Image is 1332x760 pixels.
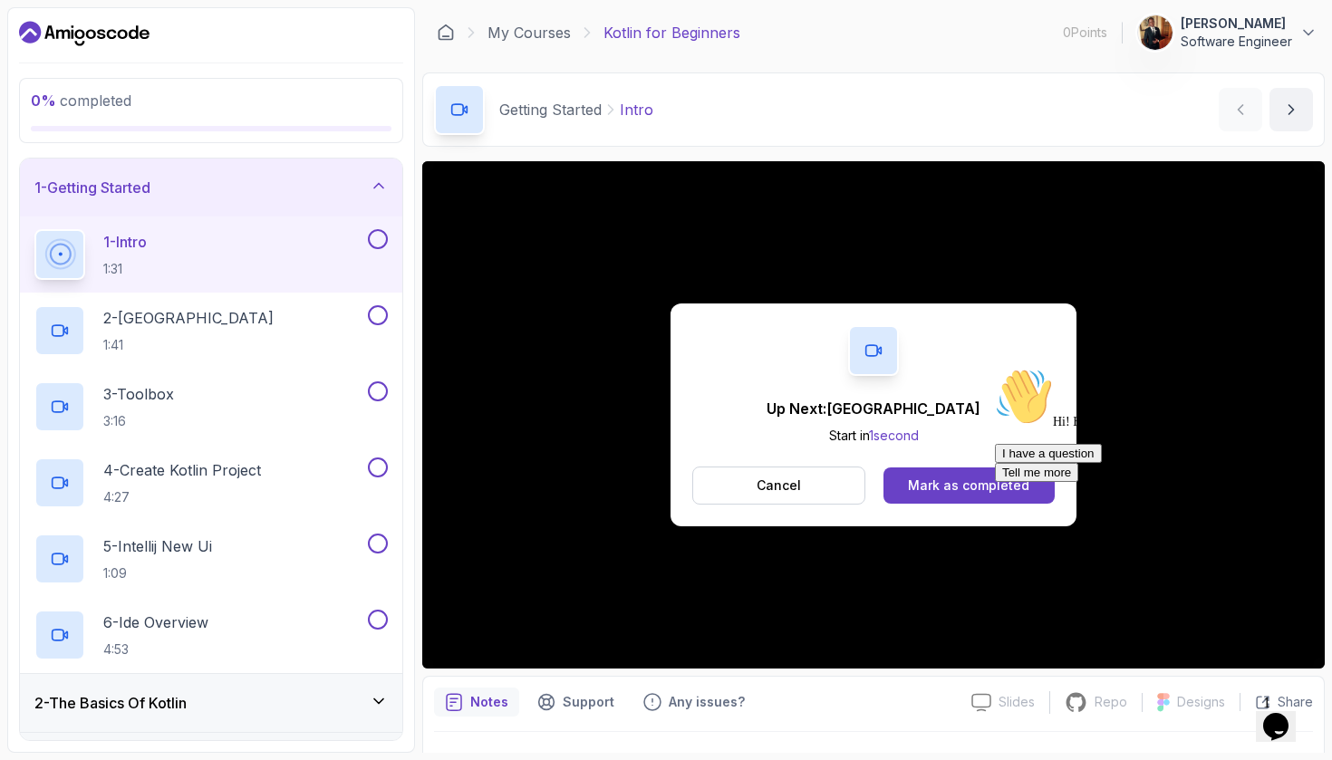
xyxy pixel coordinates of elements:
button: Cancel [692,467,865,505]
button: next content [1269,88,1313,131]
p: 4 - Create Kotlin Project [103,459,261,481]
button: Feedback button [632,688,756,717]
p: Repo [1095,693,1127,711]
p: Start in [767,427,980,445]
p: Slides [999,693,1035,711]
p: 0 Points [1063,24,1107,42]
p: Intro [620,99,653,120]
span: 0 % [31,91,56,110]
p: 4:27 [103,488,261,506]
p: 1:41 [103,336,274,354]
span: completed [31,91,131,110]
div: Mark as completed [908,476,1029,495]
button: notes button [434,688,519,717]
h3: 2 - The Basics Of Kotlin [34,692,187,714]
button: user profile image[PERSON_NAME]Software Engineer [1137,14,1318,51]
p: 1:31 [103,260,147,278]
button: Tell me more [7,102,91,121]
button: Support button [526,688,625,717]
iframe: chat widget [1256,688,1314,742]
button: previous content [1219,88,1262,131]
button: 1-Intro1:31 [34,229,388,280]
div: 👋Hi! How can we help?I have a questionTell me more [7,7,333,121]
p: [PERSON_NAME] [1181,14,1292,33]
button: 6-Ide Overview4:53 [34,610,388,660]
button: 3-Toolbox3:16 [34,381,388,432]
p: Any issues? [669,693,745,711]
p: Kotlin for Beginners [603,22,740,43]
iframe: 1 - Intro [422,161,1325,669]
p: Designs [1177,693,1225,711]
p: 2 - [GEOGRAPHIC_DATA] [103,307,274,329]
p: 5 - Intellij New Ui [103,535,212,557]
img: user profile image [1138,15,1173,50]
a: My Courses [487,22,571,43]
button: 4-Create Kotlin Project4:27 [34,457,388,508]
h3: 1 - Getting Started [34,177,150,198]
button: Share [1240,693,1313,711]
button: 2-[GEOGRAPHIC_DATA]1:41 [34,305,388,356]
a: Dashboard [437,24,455,42]
p: Software Engineer [1181,33,1292,51]
p: Support [563,693,614,711]
iframe: chat widget [988,361,1314,678]
p: 1:09 [103,564,212,582]
p: Getting Started [499,99,602,120]
p: 1 - Intro [103,231,147,253]
button: Mark as completed [883,467,1055,504]
a: Dashboard [19,19,150,48]
p: 4:53 [103,640,208,659]
button: 5-Intellij New Ui1:09 [34,534,388,584]
p: 3 - Toolbox [103,383,174,405]
span: 1 second [869,428,919,443]
p: 6 - Ide Overview [103,611,208,633]
img: :wave: [7,7,65,65]
button: 2-The Basics Of Kotlin [20,674,402,732]
p: Cancel [757,476,801,495]
span: Hi! How can we help? [7,54,179,68]
p: Up Next: [GEOGRAPHIC_DATA] [767,398,980,419]
button: I have a question [7,83,114,102]
p: 3:16 [103,412,174,430]
p: Notes [470,693,508,711]
button: 1-Getting Started [20,159,402,216]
